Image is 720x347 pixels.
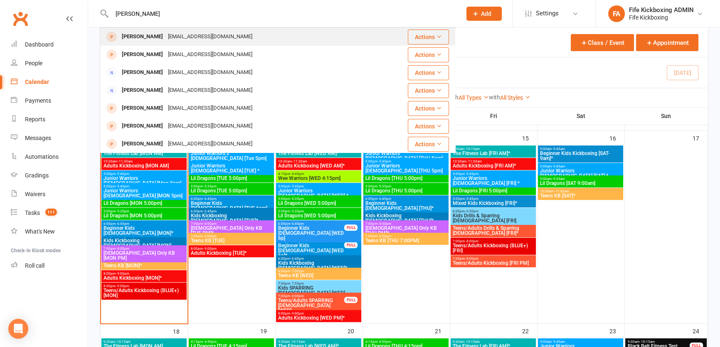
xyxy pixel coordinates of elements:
span: Kids Kickboxing [DEMOGRAPHIC_DATA] [WED]* [278,261,360,271]
span: Lil Dragons [MON 5:00pm] [103,213,185,218]
th: Sun [624,107,708,125]
span: 6:00pm [103,222,185,226]
div: Gradings [25,172,49,179]
a: All Types [459,94,489,101]
div: [EMAIL_ADDRESS][DOMAIN_NAME] [165,138,255,150]
span: - 5:45pm [290,185,304,188]
div: [PERSON_NAME] [119,84,165,96]
span: - 9:35am [552,177,565,181]
a: Gradings [11,166,88,185]
span: - 11:00am [554,189,569,193]
div: 16 [609,131,624,145]
span: 9:30am [452,147,534,151]
button: Appointment [636,34,698,51]
div: 18 [173,324,188,338]
div: 17 [693,131,708,145]
a: Waivers [11,185,88,204]
span: - 6:45pm [290,222,304,226]
span: 7:00pm [365,234,447,238]
span: Beginner Kids Kickboxing [SAT-9am]* [540,151,621,161]
div: FULL [344,224,358,231]
span: Junior Warriors [DEMOGRAPHIC_DATA] [MON 5pm] [103,188,185,198]
span: - 5:35pm [116,209,129,213]
div: Automations [25,153,59,160]
span: Junior Warriors [DEMOGRAPHIC_DATA] [WED] * [278,188,360,198]
div: Open Intercom Messenger [8,319,28,339]
span: Kids Kickboxing [DEMOGRAPHIC_DATA] [THU]* [365,213,447,223]
span: Teens KB [SAT]* [540,193,621,198]
div: Reports [25,116,45,123]
span: [DEMOGRAPHIC_DATA] Only KB [THU PM]* [365,226,447,236]
span: Lil Dragons [THU 5:00pm] [365,188,447,193]
span: 5:00pm [103,172,185,176]
span: Kids Drills & Sparring [DEMOGRAPHIC_DATA] [FRI] [452,213,534,223]
span: - 4:50pm [377,340,391,344]
span: - 9:45am [552,165,565,168]
div: [PERSON_NAME] [119,31,165,43]
span: - 7:55pm [290,282,304,285]
span: - 6:45pm [203,209,217,213]
span: Lil Dragons [SAT 9:00am] [540,181,621,186]
span: 7:00pm [452,257,534,261]
span: Wee Warriors [WED 4:15pm] [278,176,360,181]
button: Class / Event [571,34,634,51]
span: Lil Dragons [MON 5:00pm] [103,201,185,206]
span: - 5:45pm [465,197,478,201]
a: What's New [11,222,88,241]
span: Teens KB [THU 7:00PM] [365,238,447,243]
span: - 10:15am [464,147,480,151]
span: Lil Dragons [WED 5:00pm] [278,201,360,206]
span: Kids Kickboxing [DEMOGRAPHIC_DATA] [TUE]* [190,213,272,223]
span: 5:00pm [278,185,360,188]
button: Actions [408,30,449,44]
span: 10:30am [278,160,360,163]
span: 8:00pm [103,284,185,288]
span: 5:00pm [190,185,272,188]
button: Actions [408,47,449,62]
a: Messages [11,129,88,148]
span: 5:00pm [365,160,447,163]
span: 111 [45,209,57,216]
span: 10:30am [103,160,185,163]
span: 9:00am [540,177,621,181]
div: People [25,60,42,66]
div: [EMAIL_ADDRESS][DOMAIN_NAME] [165,31,255,43]
div: Messages [25,135,51,141]
span: Settings [536,4,559,23]
div: [EMAIL_ADDRESS][DOMAIN_NAME] [165,102,255,114]
span: - 8:00pm [203,222,217,226]
span: - 11:30am [466,160,482,163]
span: Adults Kickboxing [FRI AM]* [452,163,534,168]
span: 6:00pm [190,197,272,201]
a: Clubworx [10,8,31,29]
span: Teens/Adults Kickboxing (BLUE+) [MON] [103,288,185,298]
span: 10:00am [540,189,621,193]
span: 9:30am [103,340,185,344]
span: - 6:45pm [203,197,217,201]
span: - 5:35pm [377,185,391,188]
span: Lil Dragons [THU 5:00pm] [365,176,447,181]
input: Search... [109,8,456,20]
span: - 8:00pm [377,222,391,226]
div: [EMAIL_ADDRESS][DOMAIN_NAME] [165,66,255,79]
span: 7:00pm [452,239,534,243]
span: 6:00pm [278,269,360,273]
div: 24 [693,324,708,337]
span: - 8:00pm [290,294,304,298]
span: 8:00pm [278,312,360,315]
div: FULL [344,242,358,248]
span: 6:00pm [278,257,360,261]
span: - 9:45am [552,340,565,344]
span: Beginner Kids [DEMOGRAPHIC_DATA] [THU]* [365,201,447,211]
div: 23 [609,324,624,337]
span: Adults Kickboxing [MON]* [103,276,185,281]
strong: with [489,94,500,101]
span: Junior Warriors [DEMOGRAPHIC_DATA] [TUE] * [190,163,272,173]
span: - 6:45pm [290,257,304,261]
span: - 11:30am [117,160,133,163]
th: Sat [537,107,624,125]
button: Actions [408,83,449,98]
a: Tasks 111 [11,204,88,222]
span: The Fitness Lab [WED AM]* [278,151,360,156]
span: - 8:00pm [203,234,217,238]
